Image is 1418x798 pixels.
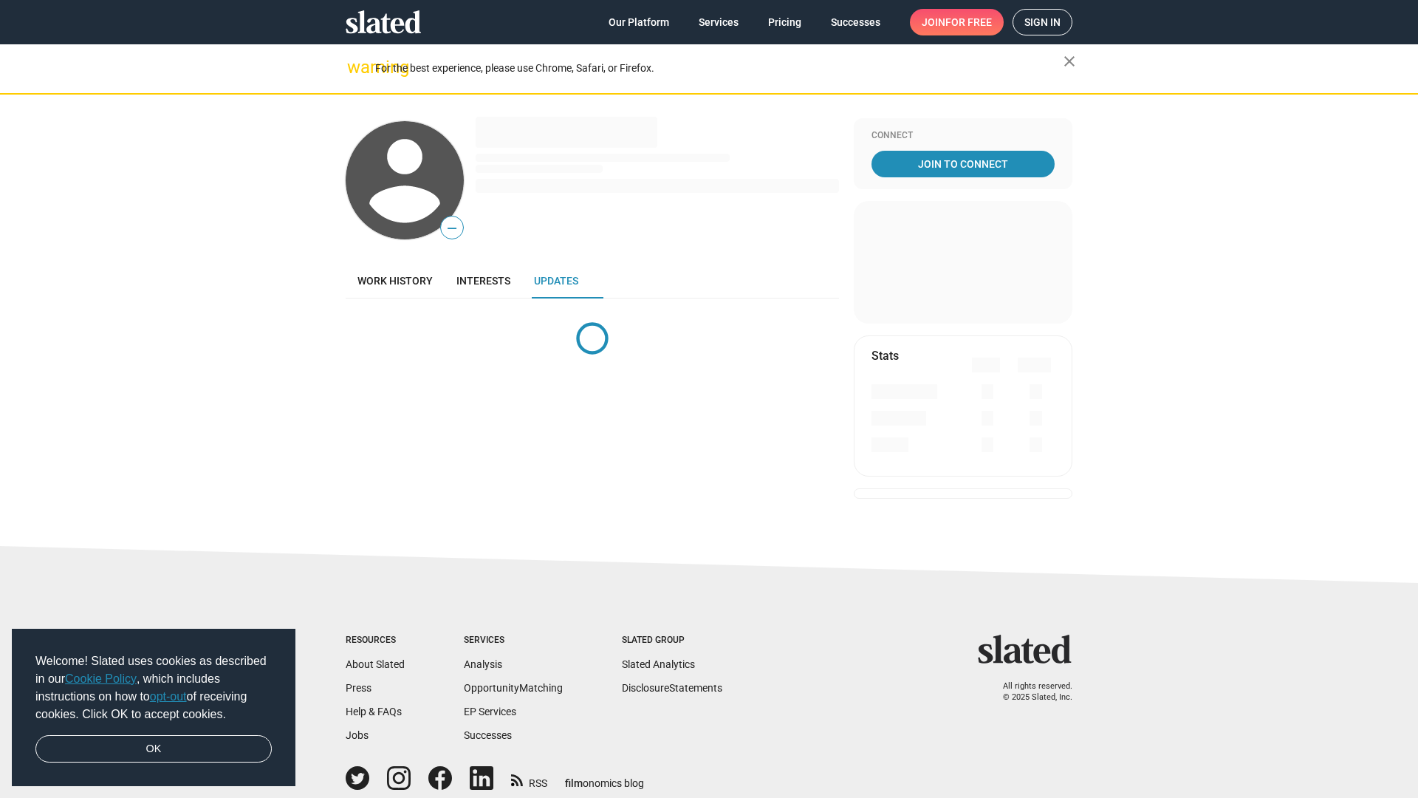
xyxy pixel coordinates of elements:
a: Slated Analytics [622,658,695,670]
div: Resources [346,635,405,647]
span: Join To Connect [874,151,1052,177]
a: Analysis [464,658,502,670]
a: dismiss cookie message [35,735,272,763]
a: Updates [522,263,590,299]
a: About Slated [346,658,405,670]
mat-icon: close [1061,52,1078,70]
div: Connect [871,130,1055,142]
a: filmonomics blog [565,765,644,791]
span: Welcome! Slated uses cookies as described in our , which includes instructions on how to of recei... [35,652,272,723]
span: Our Platform [609,9,669,35]
span: Services [699,9,739,35]
div: cookieconsent [12,629,295,787]
a: Work history [346,263,445,299]
a: Press [346,682,371,694]
a: Sign in [1013,9,1072,35]
a: Successes [464,729,512,741]
a: DisclosureStatements [622,682,722,694]
a: Joinfor free [910,9,1004,35]
mat-icon: warning [347,58,365,76]
a: RSS [511,768,547,791]
div: Slated Group [622,635,722,647]
span: Updates [534,275,578,287]
p: All rights reserved. © 2025 Slated, Inc. [987,681,1072,703]
a: Pricing [756,9,813,35]
span: Join [922,9,992,35]
span: Successes [831,9,880,35]
a: Jobs [346,729,369,741]
a: Interests [445,263,522,299]
span: Sign in [1024,10,1061,35]
span: Work history [357,275,433,287]
a: Join To Connect [871,151,1055,177]
div: Services [464,635,563,647]
span: Pricing [768,9,801,35]
a: Successes [819,9,892,35]
span: — [441,219,463,238]
a: EP Services [464,706,516,717]
a: Our Platform [597,9,681,35]
span: film [565,777,583,789]
span: for free [945,9,992,35]
a: opt-out [150,690,187,703]
a: OpportunityMatching [464,682,563,694]
mat-card-title: Stats [871,348,899,364]
span: Interests [456,275,510,287]
div: For the best experience, please use Chrome, Safari, or Firefox. [375,58,1063,78]
a: Cookie Policy [65,672,137,685]
a: Help & FAQs [346,706,402,717]
a: Services [687,9,750,35]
